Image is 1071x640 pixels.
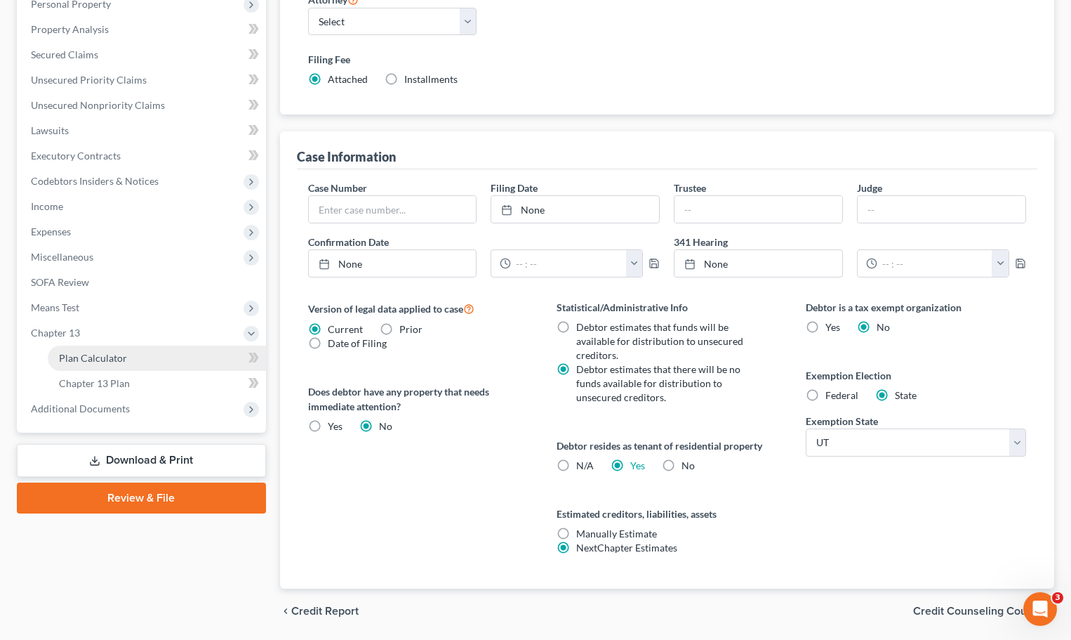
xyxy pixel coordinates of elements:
i: chevron_left [280,606,291,617]
span: Miscellaneous [31,251,93,263]
span: N/A [576,459,594,471]
span: Debtor estimates that there will be no funds available for distribution to unsecured creditors. [576,363,740,403]
span: Means Test [31,301,79,313]
label: Estimated creditors, liabilities, assets [557,507,778,521]
span: No [681,459,695,471]
span: Debtor estimates that funds will be available for distribution to unsecured creditors. [576,321,743,361]
span: Expenses [31,226,71,237]
label: Filing Date [491,181,538,195]
span: State [895,389,917,401]
a: Review & File [17,483,266,514]
label: Does debtor have any property that needs immediate attention? [308,384,529,414]
input: -- : -- [877,250,992,277]
label: Statistical/Administrative Info [557,300,778,315]
span: SOFA Review [31,276,89,288]
span: Manually Estimate [576,528,657,540]
span: Plan Calculator [59,352,127,364]
a: Chapter 13 Plan [48,371,266,396]
span: Credit Counseling Course [913,606,1043,617]
span: Credit Report [291,606,359,617]
a: Unsecured Nonpriority Claims [20,93,266,118]
span: 3 [1052,592,1063,603]
button: chevron_left Credit Report [280,606,359,617]
a: SOFA Review [20,270,266,295]
iframe: Intercom live chat [1023,592,1057,626]
span: Prior [399,323,423,335]
input: -- [674,196,842,223]
span: Attached [328,73,368,85]
label: Judge [857,181,882,195]
a: Executory Contracts [20,143,266,169]
span: No [877,321,890,333]
input: Enter case number... [309,196,477,223]
span: Current [328,323,363,335]
span: Lawsuits [31,124,69,136]
a: Secured Claims [20,42,266,67]
a: None [491,196,659,223]
div: Case Information [297,148,396,165]
span: Installments [404,73,458,85]
span: Date of Filing [328,337,387,349]
span: Additional Documents [31,403,130,414]
span: Codebtors Insiders & Notices [31,175,159,187]
span: Unsecured Priority Claims [31,74,147,86]
label: Exemption State [806,414,878,429]
span: No [379,420,392,432]
span: Federal [825,389,858,401]
a: None [309,250,477,277]
span: Executory Contracts [31,150,121,162]
a: Yes [630,459,645,471]
label: 341 Hearing [667,235,1033,249]
span: Yes [328,420,342,432]
label: Exemption Election [806,368,1027,383]
span: Property Analysis [31,23,109,35]
label: Case Number [308,181,367,195]
input: -- [858,196,1025,223]
span: Unsecured Nonpriority Claims [31,99,165,111]
label: Filing Fee [308,52,1027,67]
a: Plan Calculator [48,346,266,371]
a: Lawsuits [20,118,266,143]
label: Debtor is a tax exempt organization [806,300,1027,315]
a: Download & Print [17,444,266,477]
label: Confirmation Date [301,235,667,249]
a: None [674,250,842,277]
span: Secured Claims [31,48,98,60]
span: NextChapter Estimates [576,542,677,554]
label: Debtor resides as tenant of residential property [557,438,778,453]
span: Chapter 13 Plan [59,377,130,389]
label: Version of legal data applied to case [308,300,529,317]
label: Trustee [674,181,706,195]
span: Chapter 13 [31,327,80,339]
span: Income [31,200,63,212]
button: Credit Counseling Course chevron_right [913,606,1054,617]
span: Yes [825,321,840,333]
a: Unsecured Priority Claims [20,67,266,93]
a: Property Analysis [20,17,266,42]
input: -- : -- [511,250,626,277]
